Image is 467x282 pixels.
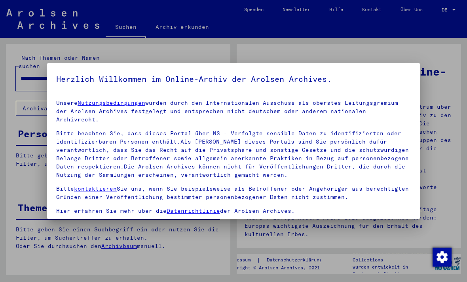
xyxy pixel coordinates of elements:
p: Hier erfahren Sie mehr über die der Arolsen Archives. [56,207,411,215]
p: Unsere wurden durch den Internationalen Ausschuss als oberstes Leitungsgremium der Arolsen Archiv... [56,99,411,124]
img: Zustimmung ändern [433,248,452,267]
p: Bitte beachten Sie, dass dieses Portal über NS - Verfolgte sensible Daten zu identifizierten oder... [56,129,411,179]
p: Bitte Sie uns, wenn Sie beispielsweise als Betroffener oder Angehöriger aus berechtigten Gründen ... [56,185,411,201]
a: Datenrichtlinie [167,207,220,214]
a: kontaktieren [74,185,117,192]
h5: Herzlich Willkommen im Online-Archiv der Arolsen Archives. [56,73,411,85]
a: Nutzungsbedingungen [78,99,145,106]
